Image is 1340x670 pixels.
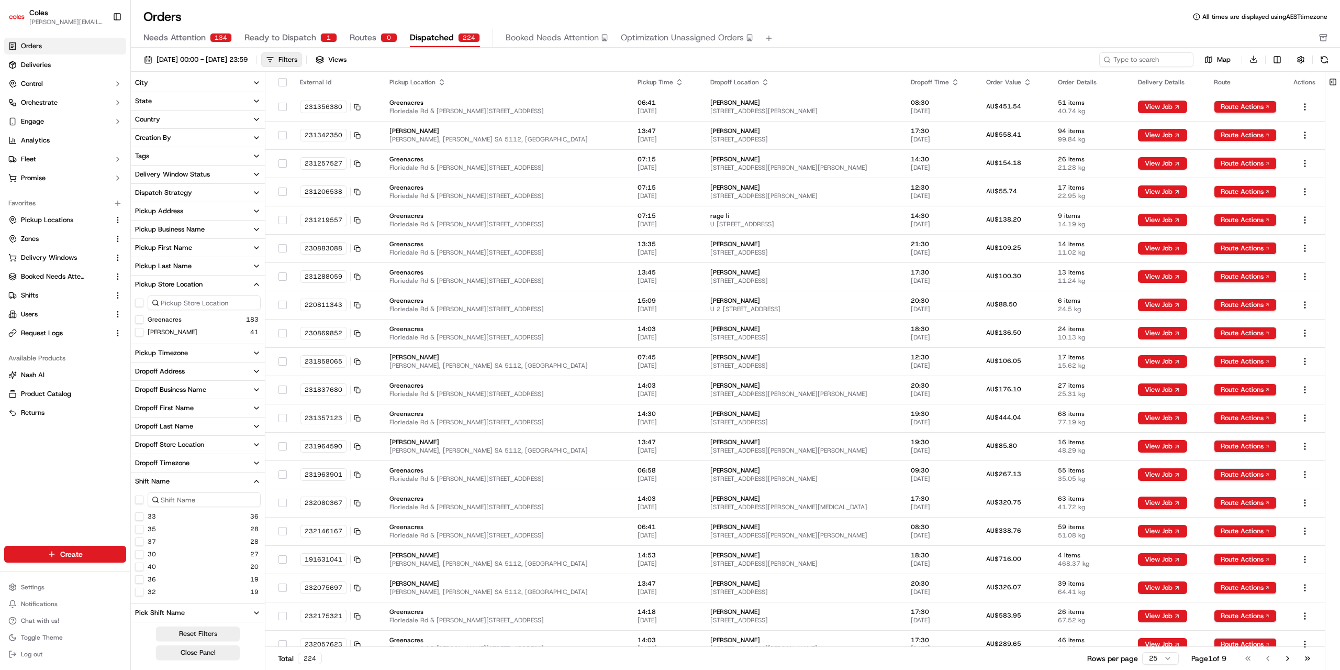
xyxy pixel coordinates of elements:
[389,98,621,107] span: Greenacres
[4,212,126,228] button: Pickup Locations
[305,131,342,139] span: 231342350
[135,385,206,394] div: Dropoff Business Name
[148,525,156,533] label: 35
[1058,163,1121,172] span: 21.28 kg
[389,183,621,192] span: Greenacres
[911,127,969,135] span: 17:30
[4,38,126,54] a: Orders
[305,470,342,479] span: 231963901
[21,633,63,642] span: Toggle Theme
[1138,497,1187,509] button: View Job
[4,249,126,266] button: Delivery Windows
[1202,13,1327,21] span: All times are displayed using AEST timezone
[1138,299,1187,311] button: View Job
[21,617,59,625] span: Chat with us!
[135,367,185,376] div: Dropoff Address
[148,550,156,558] button: 30
[1138,131,1187,139] a: View Job
[148,575,156,584] label: 36
[1214,299,1277,311] button: Route Actions
[305,555,342,564] span: 191631041
[148,295,261,310] input: Pickup Store Location
[389,135,621,144] span: [PERSON_NAME], [PERSON_NAME] SA 5112, [GEOGRAPHIC_DATA]
[131,111,265,128] button: Country
[1138,584,1187,592] a: View Job
[135,188,192,197] div: Dispatch Strategy
[4,57,126,73] a: Deliveries
[911,155,969,163] span: 14:30
[1198,53,1237,66] button: Map
[21,234,39,244] span: Zones
[278,55,297,64] div: Filters
[1058,78,1121,86] div: Order Details
[1214,270,1277,283] button: Route Actions
[29,18,104,26] button: [PERSON_NAME][EMAIL_ADDRESS][PERSON_NAME][PERSON_NAME][DOMAIN_NAME]
[21,291,38,300] span: Shifts
[300,299,361,311] button: 220811343
[148,315,182,324] button: Greenacres
[305,272,342,281] span: 231288059
[1214,383,1277,396] button: Route Actions
[1214,78,1277,86] div: Route
[156,627,240,641] button: Reset Filters
[328,55,347,64] span: Views
[60,549,83,559] span: Create
[4,75,126,92] button: Control
[638,163,693,172] span: [DATE]
[135,440,204,449] div: Dropoff Store Location
[131,418,265,435] button: Dropoff Last Name
[911,135,969,144] span: [DATE]
[1138,612,1187,620] a: View Job
[135,422,193,431] div: Dropoff Last Name
[300,412,361,424] button: 231357123
[300,497,361,509] button: 232080367
[300,440,361,453] button: 231964590
[21,41,42,51] span: Orders
[135,225,205,234] div: Pickup Business Name
[131,363,265,380] button: Dropoff Address
[1214,468,1277,481] button: Route Actions
[148,537,156,546] label: 37
[1138,78,1197,86] div: Delivery Details
[1058,127,1121,135] span: 94 items
[305,584,342,592] span: 232075697
[131,257,265,275] button: Pickup Last Name
[1214,242,1277,255] button: Route Actions
[1138,499,1187,507] a: View Job
[29,7,48,18] button: Coles
[21,79,43,89] span: Control
[1138,270,1187,283] button: View Job
[1214,497,1277,509] button: Route Actions
[300,185,361,198] button: 231206538
[986,130,1021,139] span: AU$558.41
[1138,101,1187,113] button: View Job
[139,52,252,67] button: [DATE] 00:00 - [DATE] 23:59
[148,588,156,596] label: 32
[4,647,126,662] button: Log out
[350,31,376,44] span: Routes
[710,98,894,107] span: [PERSON_NAME]
[621,31,744,44] span: Optimization Unassigned Orders
[1138,157,1187,170] button: View Job
[4,268,126,285] button: Booked Needs Attention
[389,163,621,172] span: Floriedale Rd & [PERSON_NAME][STREET_ADDRESS]
[1138,555,1187,564] a: View Job
[1214,101,1277,113] button: Route Actions
[131,436,265,454] button: Dropoff Store Location
[131,184,265,202] button: Dispatch Strategy
[911,163,969,172] span: [DATE]
[135,348,188,358] div: Pickup Timezone
[143,8,182,25] h1: Orders
[4,325,126,342] button: Request Logs
[148,563,156,571] button: 40
[1138,470,1187,479] a: View Job
[305,442,342,451] span: 231964590
[1138,329,1187,337] a: View Job
[131,276,265,293] button: Pickup Store Location
[710,127,894,135] span: [PERSON_NAME]
[1214,355,1277,368] button: Route Actions
[1138,355,1187,368] button: View Job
